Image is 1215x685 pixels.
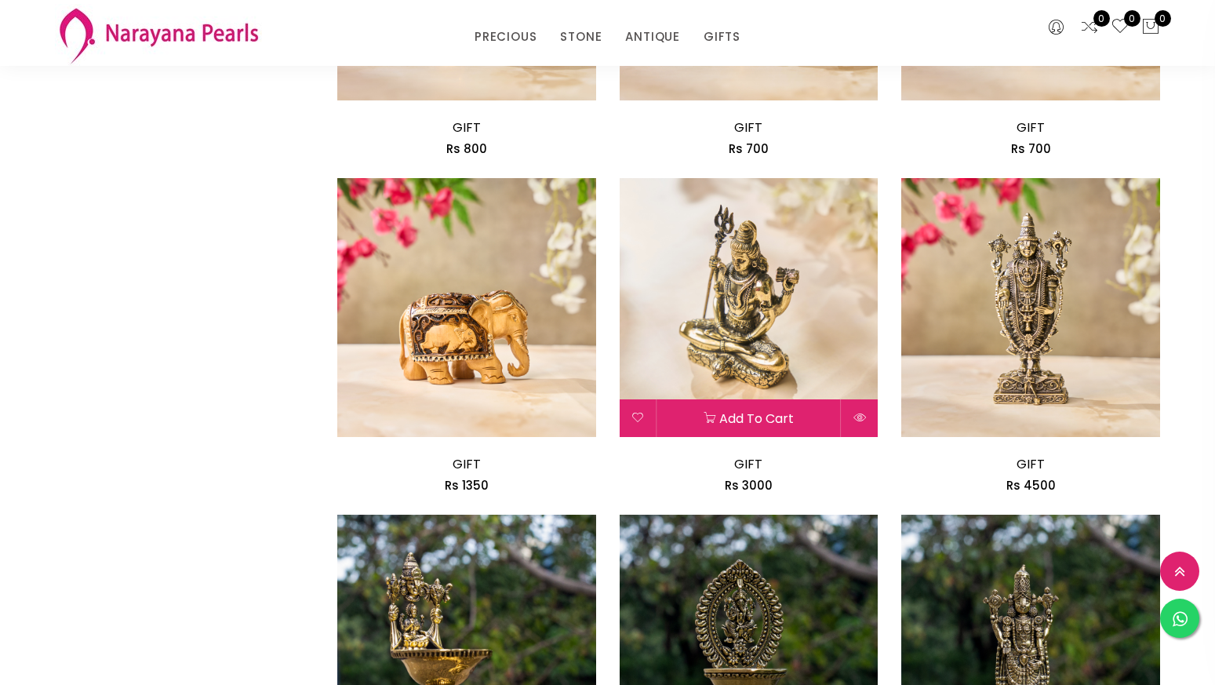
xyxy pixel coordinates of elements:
a: GIFT [734,118,762,137]
a: GIFT [734,455,762,473]
button: Add to cart [657,399,841,437]
span: Rs 800 [446,140,487,157]
a: 0 [1080,17,1099,38]
button: Add to wishlist [620,399,657,437]
a: GIFT [1017,455,1045,473]
span: 0 [1155,10,1171,27]
button: Quick View [841,399,878,437]
a: GIFTS [704,25,740,49]
span: Rs 700 [729,140,769,157]
a: GIFT [453,455,481,473]
span: Rs 1350 [445,477,489,494]
span: Rs 4500 [1006,477,1056,494]
span: 0 [1093,10,1110,27]
span: 0 [1124,10,1140,27]
a: GIFT [1017,118,1045,137]
a: GIFT [453,118,481,137]
span: Rs 3000 [725,477,773,494]
a: STONE [560,25,602,49]
a: PRECIOUS [475,25,537,49]
button: 0 [1141,17,1160,38]
span: Rs 700 [1011,140,1051,157]
a: ANTIQUE [625,25,680,49]
a: 0 [1111,17,1130,38]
